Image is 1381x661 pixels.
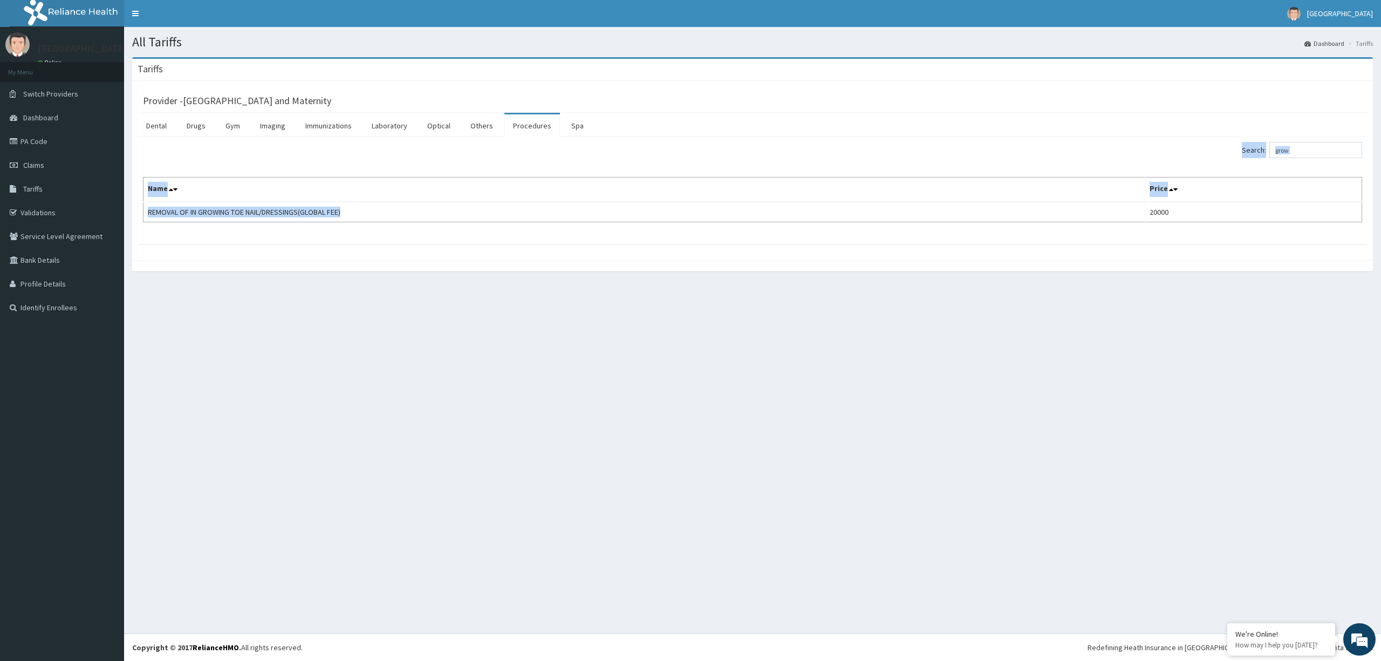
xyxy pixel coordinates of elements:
[5,32,30,57] img: User Image
[143,96,331,106] h3: Provider - [GEOGRAPHIC_DATA] and Maternity
[1145,202,1362,222] td: 20000
[38,44,127,53] p: [GEOGRAPHIC_DATA]
[1235,629,1327,639] div: We're Online!
[23,113,58,122] span: Dashboard
[138,114,175,137] a: Dental
[193,643,239,652] a: RelianceHMO
[143,178,1145,202] th: Name
[1145,178,1362,202] th: Price
[504,114,560,137] a: Procedures
[23,184,43,194] span: Tariffs
[138,64,163,74] h3: Tariffs
[251,114,294,137] a: Imaging
[178,114,214,137] a: Drugs
[132,35,1373,49] h1: All Tariffs
[1269,142,1362,158] input: Search:
[132,643,241,652] strong: Copyright © 2017 .
[1307,9,1373,18] span: [GEOGRAPHIC_DATA]
[462,114,502,137] a: Others
[23,89,78,99] span: Switch Providers
[1235,640,1327,650] p: How may I help you today?
[217,114,249,137] a: Gym
[143,202,1145,222] td: REMOVAL OF IN GROWING TOE NAIL/DRESSINGS(GLOBAL FEE)
[177,5,203,31] div: Minimize live chat window
[1242,142,1362,158] label: Search:
[5,295,206,332] textarea: Type your message and hit 'Enter'
[20,54,44,81] img: d_794563401_company_1708531726252_794563401
[63,136,149,245] span: We're online!
[363,114,416,137] a: Laboratory
[56,60,181,74] div: Chat with us now
[1345,39,1373,48] li: Tariffs
[23,160,44,170] span: Claims
[1287,7,1301,21] img: User Image
[1088,642,1373,653] div: Redefining Heath Insurance in [GEOGRAPHIC_DATA] using Telemedicine and Data Science!
[563,114,592,137] a: Spa
[1304,39,1344,48] a: Dashboard
[297,114,360,137] a: Immunizations
[124,633,1381,661] footer: All rights reserved.
[419,114,459,137] a: Optical
[38,59,64,66] a: Online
